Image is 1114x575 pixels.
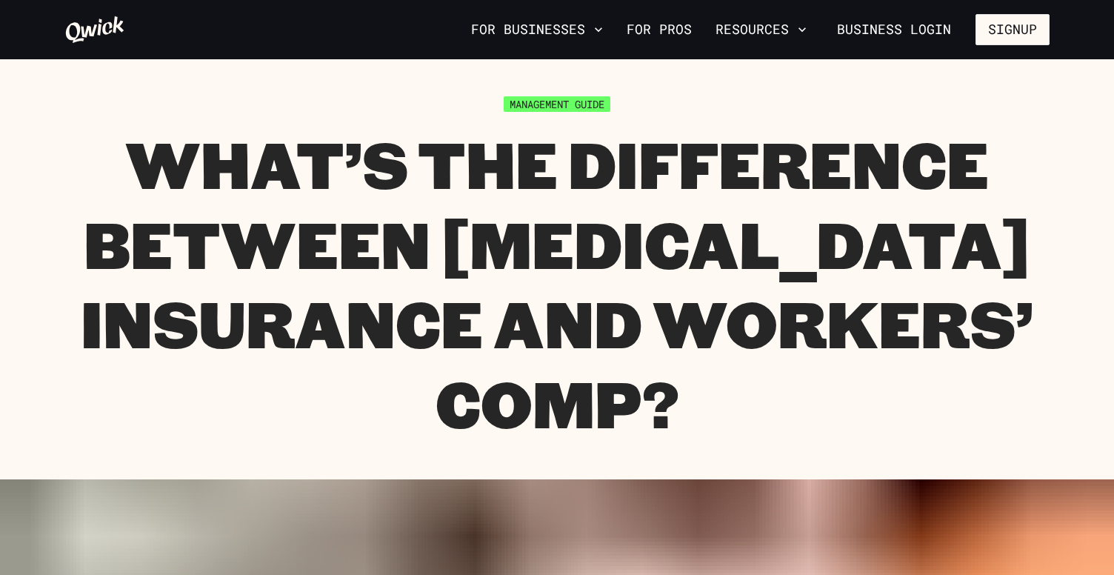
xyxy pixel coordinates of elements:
a: Business Login [824,14,964,45]
span: Management Guide [504,96,610,112]
button: Signup [975,14,1050,45]
button: For Businesses [465,17,609,42]
h1: What’s the Difference Between [MEDICAL_DATA] Insurance and Workers’ Comp? [64,124,1050,442]
button: Resources [710,17,813,42]
a: For Pros [621,17,698,42]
